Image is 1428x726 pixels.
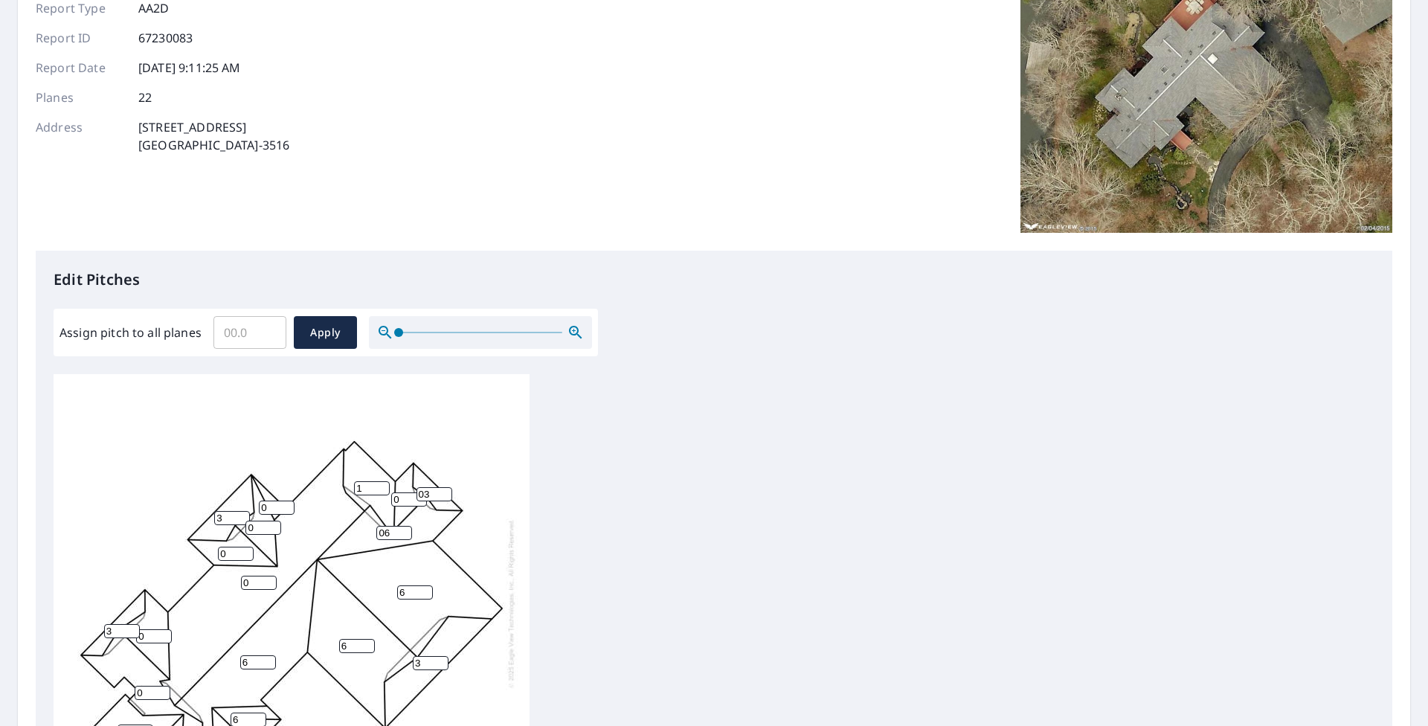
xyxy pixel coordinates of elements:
[138,118,289,154] p: [STREET_ADDRESS] [GEOGRAPHIC_DATA]-3516
[294,316,357,349] button: Apply
[138,59,241,77] p: [DATE] 9:11:25 AM
[306,324,345,342] span: Apply
[36,89,125,106] p: Planes
[36,29,125,47] p: Report ID
[213,312,286,353] input: 00.0
[54,269,1374,291] p: Edit Pitches
[36,118,125,154] p: Address
[138,89,152,106] p: 22
[36,59,125,77] p: Report Date
[59,324,202,341] label: Assign pitch to all planes
[138,29,193,47] p: 67230083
